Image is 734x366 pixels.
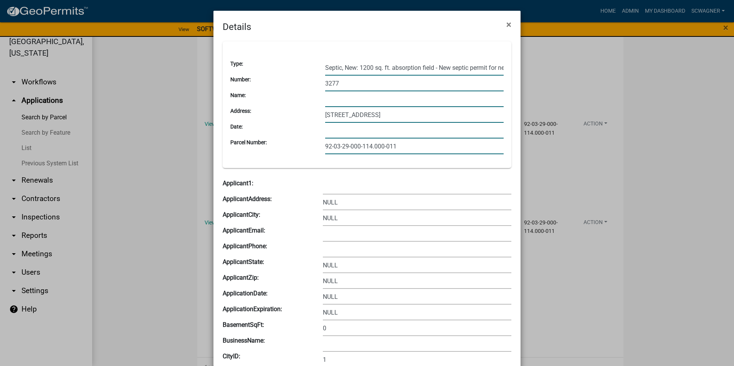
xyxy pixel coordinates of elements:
[223,274,259,281] b: ApplicantZip:
[223,337,265,344] b: BusinessName:
[223,227,265,234] b: ApplicantEmail:
[230,76,251,82] b: Number:
[223,353,240,360] b: CityID:
[223,211,260,218] b: ApplicantCity:
[230,61,243,67] b: Type:
[223,180,253,187] b: Applicant1:
[230,92,246,98] b: Name:
[223,290,268,297] b: ApplicationDate:
[506,19,511,30] span: ×
[223,242,267,250] b: ApplicantPhone:
[223,20,251,34] h4: Details
[223,258,264,265] b: ApplicantState:
[230,139,267,145] b: Parcel Number:
[230,124,243,130] b: Date:
[223,195,272,203] b: ApplicantAddress:
[230,108,251,114] b: Address:
[223,321,264,328] b: BasementSqFt:
[223,305,282,313] b: ApplicationExpiration:
[500,14,517,35] button: Close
